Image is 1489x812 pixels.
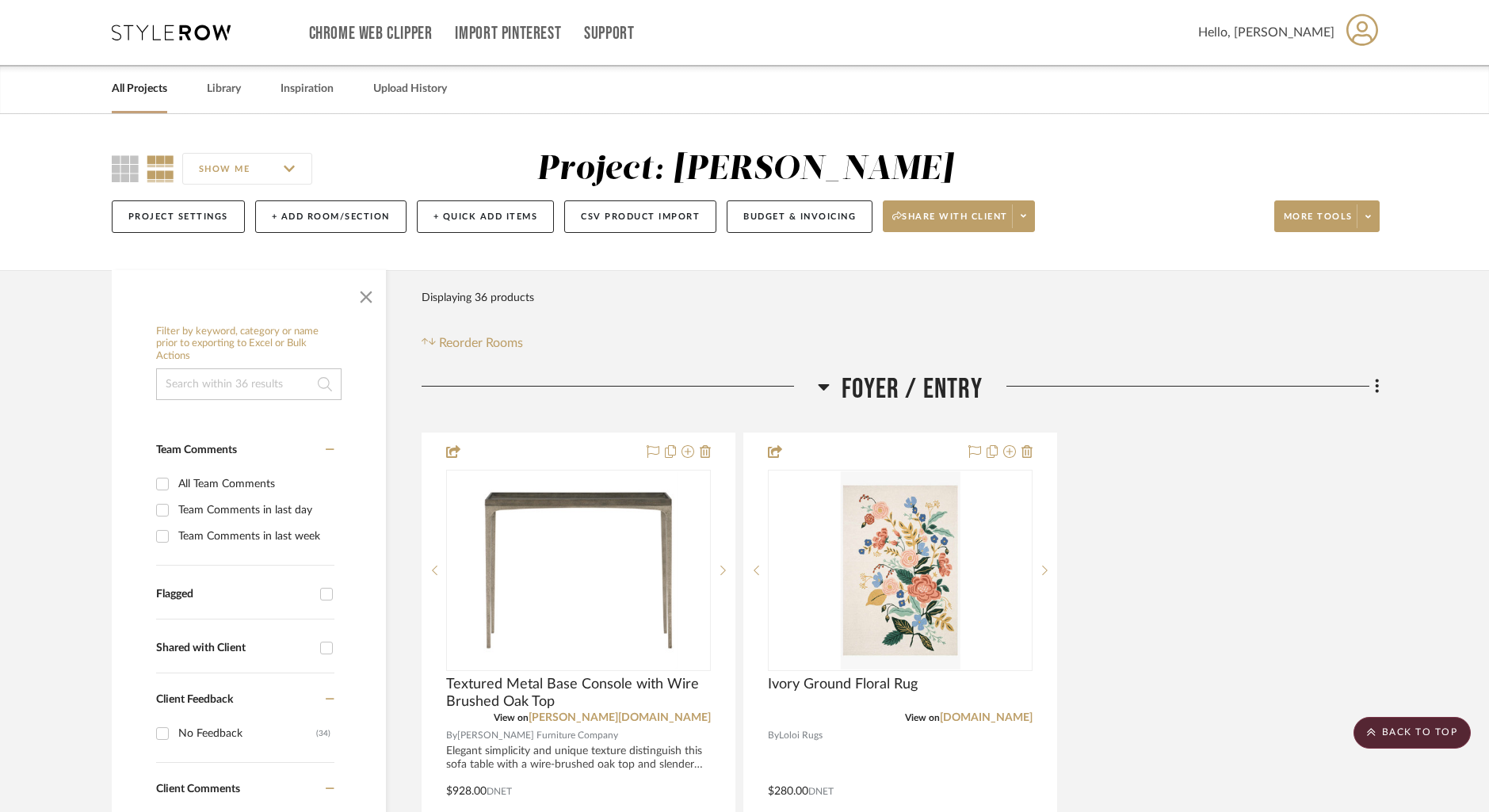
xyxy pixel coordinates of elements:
[309,27,433,40] a: Chrome Web Clipper
[156,326,342,363] h6: Filter by keyword, category or name prior to exporting to Excel or Bulk Actions
[769,471,1032,670] div: 0
[422,282,534,314] div: Displaying 36 products
[840,471,960,669] img: Ivory Ground Floral Rug
[536,153,953,186] div: Project: [PERSON_NAME]
[779,728,823,743] span: Loloi Rugs
[892,211,1008,234] span: Share with client
[373,78,447,100] a: Upload History
[156,642,312,655] div: Shared with Client
[255,200,407,233] button: + Add Room/Section
[156,694,233,705] span: Client Feedback
[156,368,342,400] input: Search within 36 results
[1274,200,1380,232] button: More tools
[1284,211,1353,234] span: More tools
[422,334,524,353] button: Reorder Rooms
[178,497,330,523] div: Team Comments in last day
[940,712,1033,723] a: [DOMAIN_NAME]
[156,444,237,456] span: Team Comments
[842,372,983,406] span: Foyer / Entry
[479,471,678,669] img: Textured Metal Base Console with Wire Brushed Oak Top
[529,712,711,723] a: [PERSON_NAME][DOMAIN_NAME]
[768,728,779,743] span: By
[178,721,316,746] div: No Feedback
[439,334,523,353] span: Reorder Rooms
[281,78,334,100] a: Inspiration
[112,200,245,233] button: Project Settings
[156,588,312,601] div: Flagged
[768,676,918,693] span: Ivory Ground Floral Rug
[178,524,330,549] div: Team Comments in last week
[446,728,457,743] span: By
[584,27,634,40] a: Support
[350,278,382,310] button: Close
[457,728,618,743] span: [PERSON_NAME] Furniture Company
[727,200,872,233] button: Budget & Invoicing
[564,200,716,233] button: CSV Product Import
[905,713,940,722] span: View on
[883,200,1035,232] button: Share with client
[178,471,330,497] div: All Team Comments
[455,27,561,40] a: Import Pinterest
[417,200,555,233] button: + Quick Add Items
[1198,23,1334,42] span: Hello, [PERSON_NAME]
[156,783,240,795] span: Client Comments
[494,713,529,722] span: View on
[207,78,241,100] a: Library
[112,78,167,100] a: All Projects
[316,721,330,746] div: (34)
[1353,717,1471,749] scroll-to-top-button: BACK TO TOP
[446,676,711,711] span: Textured Metal Base Console with Wire Brushed Oak Top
